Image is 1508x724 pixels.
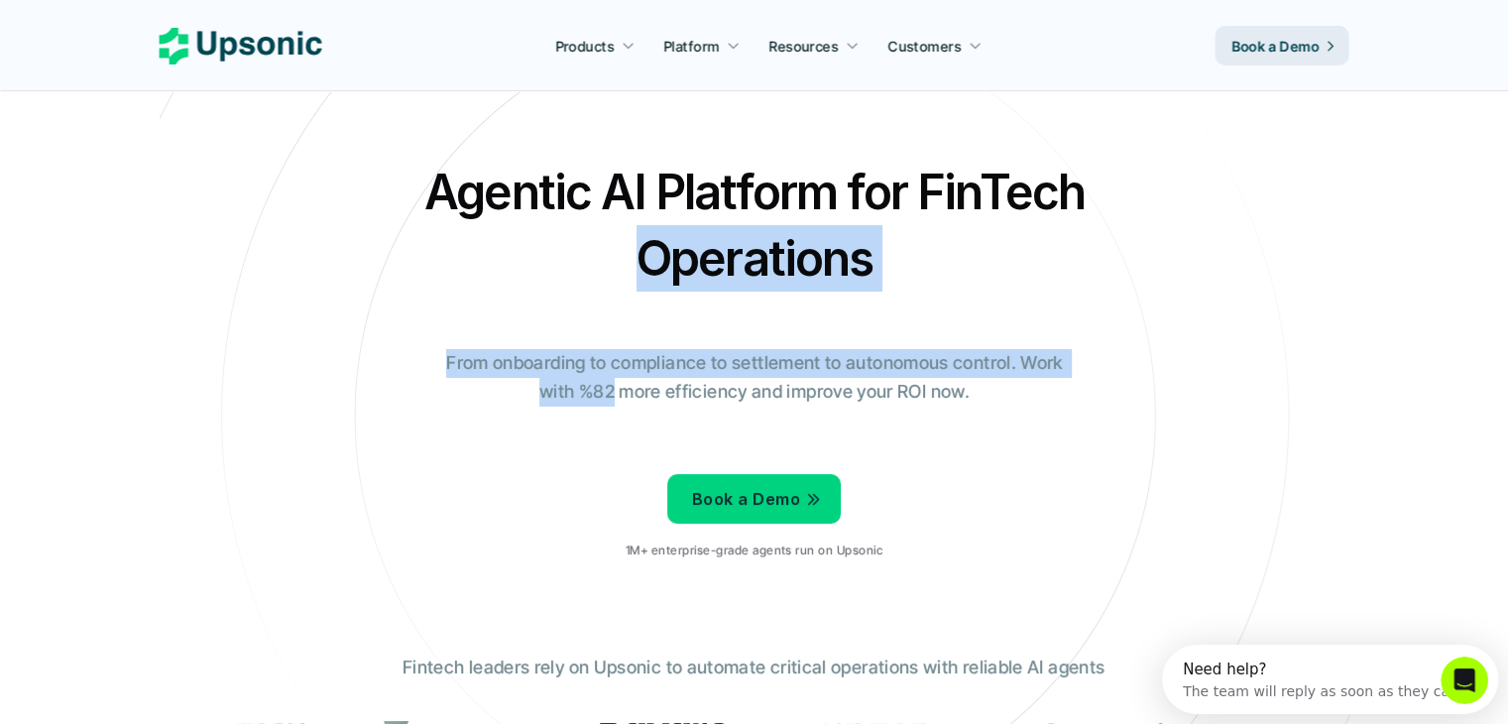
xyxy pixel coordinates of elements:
p: Products [555,36,614,57]
p: Fintech leaders rely on Upsonic to automate critical operations with reliable AI agents [403,654,1104,682]
p: 1M+ enterprise-grade agents run on Upsonic [626,543,882,557]
p: Resources [769,36,839,57]
a: Book a Demo [1216,26,1349,65]
a: Book a Demo [667,474,841,524]
div: Open Intercom Messenger [8,8,355,62]
div: The team will reply as soon as they can [21,33,296,54]
h2: Agentic AI Platform for FinTech Operations [407,159,1102,292]
p: Customers [888,36,962,57]
iframe: Intercom live chat discovery launcher [1162,645,1498,714]
p: From onboarding to compliance to settlement to autonomous control. Work with %82 more efficiency ... [432,349,1077,407]
p: Platform [663,36,719,57]
div: Need help? [21,17,296,33]
a: Products [543,28,646,63]
p: Book a Demo [1231,36,1320,57]
p: Book a Demo [692,485,800,514]
iframe: Intercom live chat [1441,657,1488,704]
